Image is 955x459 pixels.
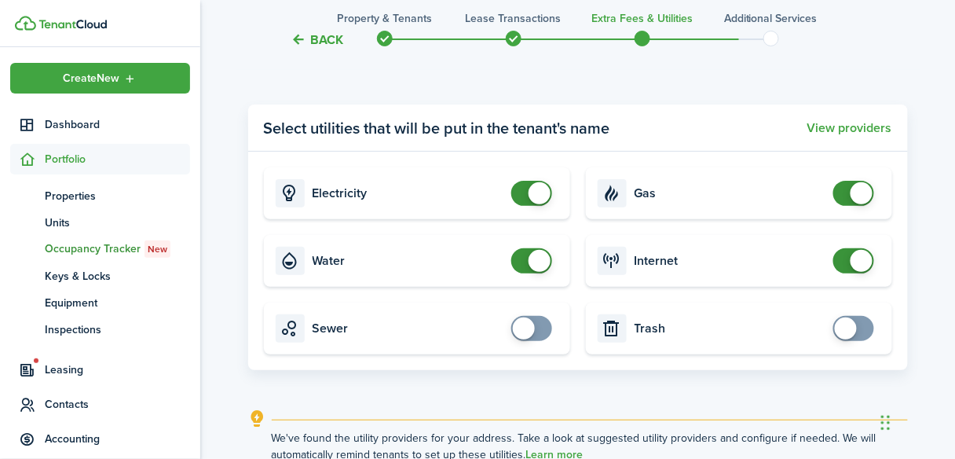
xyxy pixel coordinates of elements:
[313,254,503,268] card-title: Water
[10,289,190,316] a: Equipment
[10,63,190,94] button: Open menu
[148,242,167,256] span: New
[466,10,562,27] h3: Lease Transactions
[881,399,891,446] div: Drag
[337,10,432,27] h3: Property & Tenants
[45,116,190,133] span: Dashboard
[15,16,36,31] img: TenantCloud
[45,431,190,447] span: Accounting
[807,121,892,135] button: View providers
[313,186,503,200] card-title: Electricity
[10,209,190,236] a: Units
[10,109,190,140] a: Dashboard
[10,182,190,209] a: Properties
[45,321,190,338] span: Inspections
[45,241,190,258] span: Occupancy Tracker
[291,31,344,48] button: Back
[10,236,190,263] a: Occupancy TrackerNew
[45,362,190,378] span: Leasing
[724,10,818,27] h3: Additional Services
[45,215,190,231] span: Units
[10,316,190,343] a: Inspections
[45,396,190,413] span: Contacts
[45,151,190,167] span: Portfolio
[264,116,610,140] panel-main-title: Select utilities that will be put in the tenant's name
[38,20,107,29] img: TenantCloud
[45,295,190,311] span: Equipment
[64,73,120,84] span: Create New
[635,254,825,268] card-title: Internet
[248,409,268,428] i: outline
[876,384,955,459] iframe: Chat Widget
[313,321,503,336] card-title: Sewer
[10,263,190,289] a: Keys & Locks
[591,10,693,27] h3: Extra fees & Utilities
[45,268,190,285] span: Keys & Locks
[635,186,825,200] card-title: Gas
[45,188,190,204] span: Properties
[635,321,825,336] card-title: Trash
